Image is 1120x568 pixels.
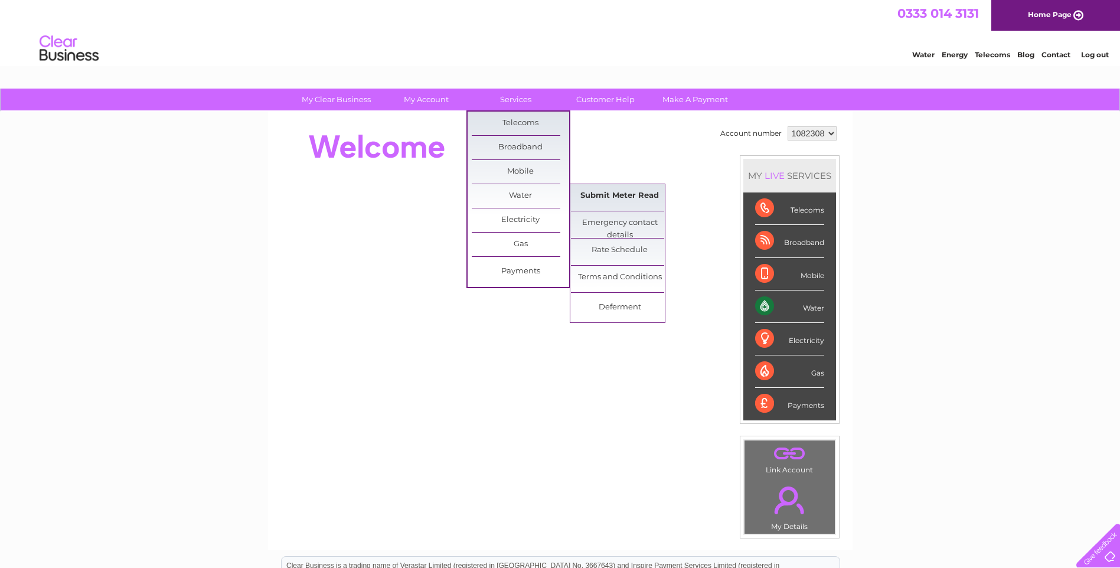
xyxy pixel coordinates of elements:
[744,440,835,477] td: Link Account
[755,323,824,355] div: Electricity
[755,388,824,420] div: Payments
[755,225,824,257] div: Broadband
[755,290,824,323] div: Water
[472,184,569,208] a: Water
[571,211,668,235] a: Emergency contact details
[472,112,569,135] a: Telecoms
[377,89,475,110] a: My Account
[942,50,968,59] a: Energy
[1081,50,1109,59] a: Log out
[1041,50,1070,59] a: Contact
[571,266,668,289] a: Terms and Conditions
[755,355,824,388] div: Gas
[472,136,569,159] a: Broadband
[472,208,569,232] a: Electricity
[1017,50,1034,59] a: Blog
[747,443,832,464] a: .
[571,184,668,208] a: Submit Meter Read
[472,160,569,184] a: Mobile
[747,479,832,521] a: .
[39,31,99,67] img: logo.png
[755,258,824,290] div: Mobile
[288,89,385,110] a: My Clear Business
[717,123,785,143] td: Account number
[743,159,836,192] div: MY SERVICES
[472,233,569,256] a: Gas
[912,50,935,59] a: Water
[571,296,668,319] a: Deferment
[472,260,569,283] a: Payments
[762,170,787,181] div: LIVE
[557,89,654,110] a: Customer Help
[897,6,979,21] a: 0333 014 3131
[282,6,840,57] div: Clear Business is a trading name of Verastar Limited (registered in [GEOGRAPHIC_DATA] No. 3667643...
[755,192,824,225] div: Telecoms
[571,239,668,262] a: Rate Schedule
[975,50,1010,59] a: Telecoms
[467,89,564,110] a: Services
[744,476,835,534] td: My Details
[646,89,744,110] a: Make A Payment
